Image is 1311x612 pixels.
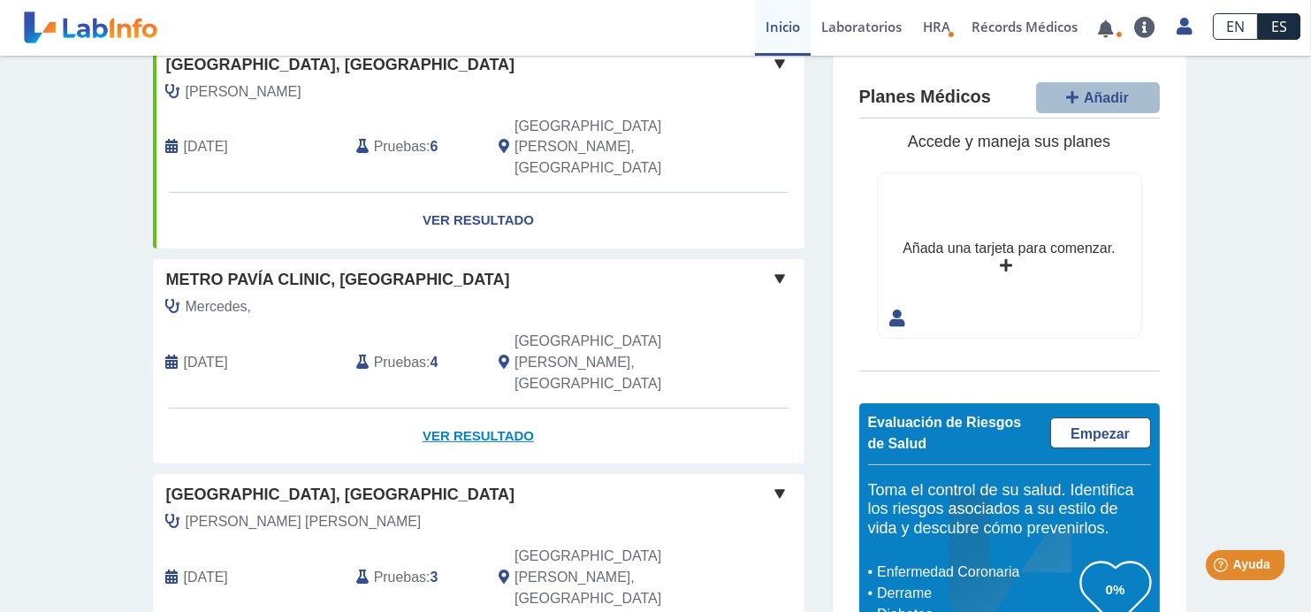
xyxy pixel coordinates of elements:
span: [GEOGRAPHIC_DATA], [GEOGRAPHIC_DATA] [166,53,515,77]
div: : [343,546,485,609]
h5: Toma el control de su salud. Identifica los riesgos asociados a su estilo de vida y descubre cómo... [868,481,1151,539]
div: : [343,331,485,394]
a: ES [1258,13,1300,40]
span: [GEOGRAPHIC_DATA], [GEOGRAPHIC_DATA] [166,483,515,507]
a: Empezar [1050,417,1151,448]
span: Pruebas [374,352,426,373]
span: Mercedes Maldonado, Milciades [186,81,301,103]
span: Evaluación de Riesgos de Salud [868,415,1022,451]
b: 6 [431,139,438,154]
span: Pruebas [374,567,426,588]
a: Ver Resultado [153,193,804,249]
span: Mercedes, [186,296,251,317]
button: Añadir [1036,82,1160,113]
div: Añada una tarjeta para comenzar. [903,238,1115,259]
div: : [343,116,485,180]
span: Rojas Carvajal, Carlos [186,511,422,532]
span: 2025-09-16 [184,352,228,373]
span: Metro Pavía Clinic, [GEOGRAPHIC_DATA] [166,268,510,292]
span: Añadir [1084,90,1129,105]
span: 2023-11-07 [184,567,228,588]
span: Accede y maneja sus planes [908,133,1110,150]
span: HRA [923,18,950,35]
span: 2022-09-20 [184,136,228,157]
h4: Planes Médicos [859,87,991,108]
li: Derrame [873,583,1080,604]
li: Enfermedad Coronaria [873,562,1080,583]
span: Empezar [1071,426,1130,441]
b: 3 [431,570,438,585]
iframe: Help widget launcher [1154,543,1292,593]
span: San Juan, PR [514,116,710,180]
b: 4 [431,355,438,370]
span: San Juan, PR [514,331,710,394]
span: San Juan, PR [514,546,710,609]
a: Ver Resultado [153,409,804,464]
h3: 0% [1080,578,1151,601]
span: Pruebas [374,136,426,157]
a: EN [1213,13,1258,40]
